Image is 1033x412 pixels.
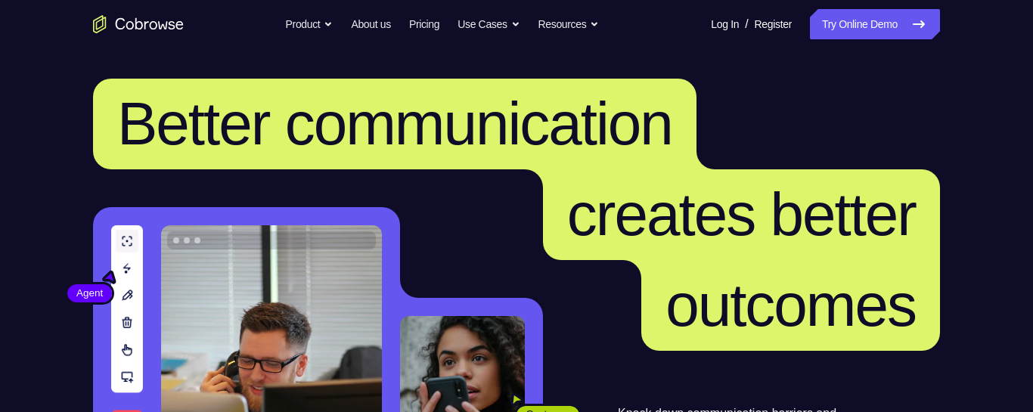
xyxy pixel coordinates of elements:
button: Product [286,9,333,39]
button: Resources [538,9,600,39]
a: Pricing [409,9,439,39]
span: creates better [567,181,916,248]
a: About us [351,9,390,39]
a: Log In [711,9,739,39]
button: Use Cases [458,9,520,39]
a: Register [755,9,792,39]
a: Try Online Demo [810,9,940,39]
span: Better communication [117,90,672,157]
span: outcomes [665,271,916,339]
span: / [745,15,748,33]
a: Go to the home page [93,15,184,33]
